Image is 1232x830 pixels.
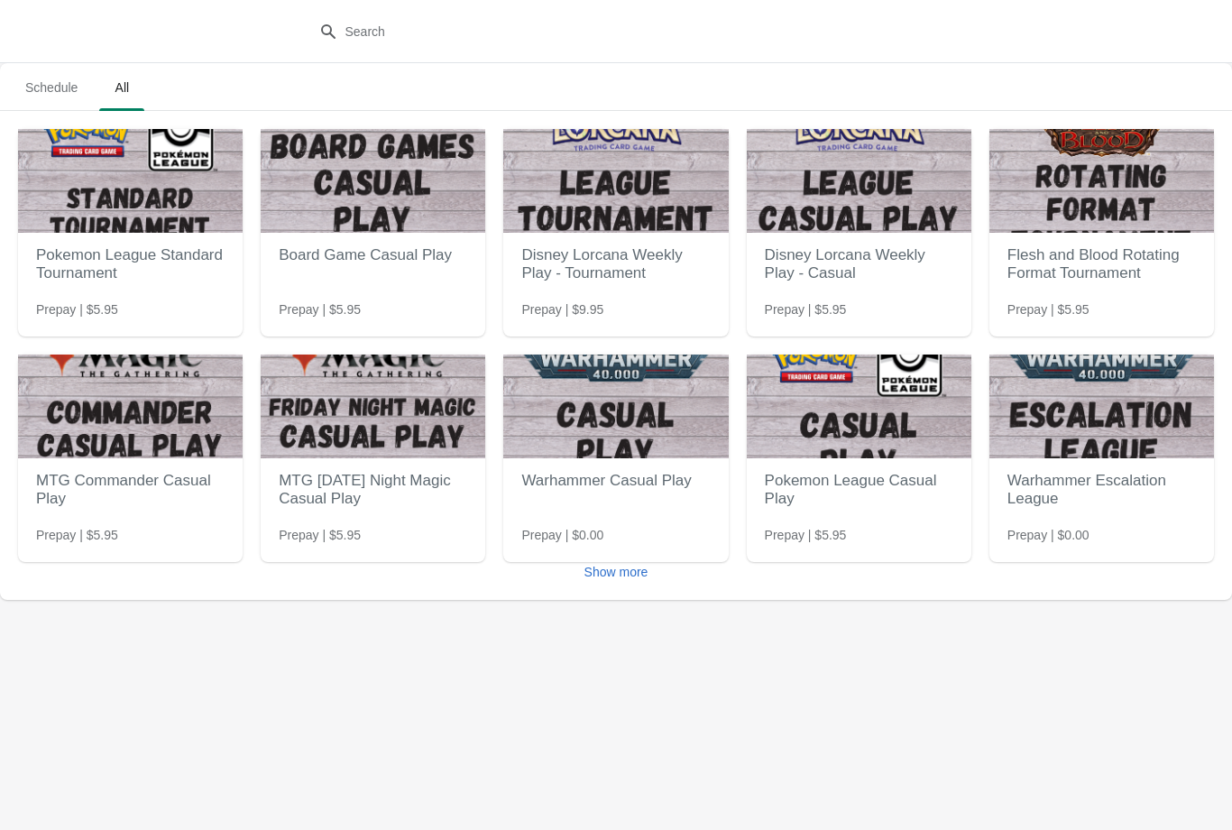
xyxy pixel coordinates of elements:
img: MTG Friday Night Magic Casual Play [261,355,485,458]
h2: Pokemon League Standard Tournament [36,237,225,291]
span: Prepay | $0.00 [1007,526,1089,544]
button: Show more [577,556,656,588]
span: Prepay | $0.00 [521,526,603,544]
span: Show more [584,565,648,579]
h2: Warhammer Casual Play [521,463,710,499]
img: Pokemon League Casual Play [747,355,971,458]
span: Prepay | $5.95 [765,526,847,544]
img: Disney Lorcana Weekly Play - Tournament [503,129,728,233]
img: Board Game Casual Play [261,129,485,233]
h2: Board Game Casual Play [279,237,467,273]
span: Prepay | $5.95 [36,526,118,544]
input: Search [345,15,924,48]
h2: MTG [DATE] Night Magic Casual Play [279,463,467,517]
h2: Disney Lorcana Weekly Play - Casual [765,237,953,291]
h2: MTG Commander Casual Play [36,463,225,517]
span: Prepay | $5.95 [36,300,118,318]
span: Prepay | $5.95 [1007,300,1089,318]
span: Prepay | $5.95 [765,300,847,318]
span: Prepay | $5.95 [279,526,361,544]
span: All [99,71,144,104]
span: Schedule [11,71,92,104]
span: Prepay | $5.95 [279,300,361,318]
h2: Flesh and Blood Rotating Format Tournament [1007,237,1196,291]
img: Flesh and Blood Rotating Format Tournament [989,129,1214,233]
img: Disney Lorcana Weekly Play - Casual [747,129,971,233]
img: Pokemon League Standard Tournament [18,129,243,233]
img: Warhammer Escalation League [989,355,1214,458]
span: Prepay | $9.95 [521,300,603,318]
img: Warhammer Casual Play [503,355,728,458]
h2: Disney Lorcana Weekly Play - Tournament [521,237,710,291]
h2: Warhammer Escalation League [1007,463,1196,517]
h2: Pokemon League Casual Play [765,463,953,517]
img: MTG Commander Casual Play [18,355,243,458]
